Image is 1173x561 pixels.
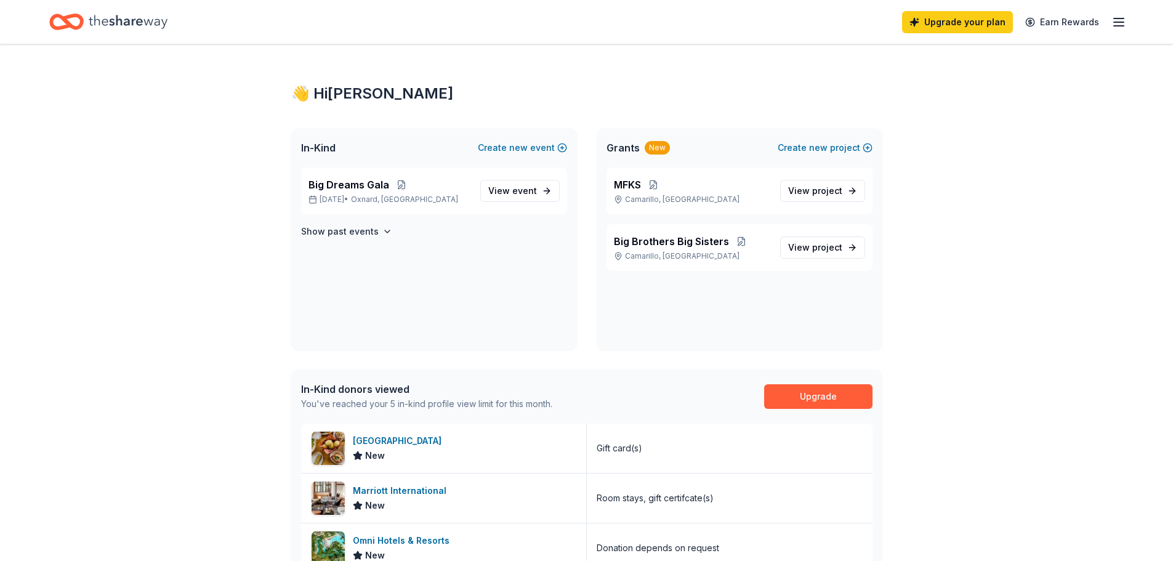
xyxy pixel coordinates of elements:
[308,195,470,204] p: [DATE] •
[351,195,458,204] span: Oxnard, [GEOGRAPHIC_DATA]
[614,251,770,261] p: Camarillo, [GEOGRAPHIC_DATA]
[312,432,345,465] img: Image for Wood Ranch
[812,242,842,252] span: project
[488,184,537,198] span: View
[301,382,552,397] div: In-Kind donors viewed
[780,236,865,259] a: View project
[478,140,567,155] button: Createnewevent
[614,177,641,192] span: MFKS
[365,498,385,513] span: New
[301,140,336,155] span: In-Kind
[353,483,451,498] div: Marriott International
[764,384,873,409] a: Upgrade
[480,180,560,202] a: View event
[614,195,770,204] p: Camarillo, [GEOGRAPHIC_DATA]
[353,533,454,548] div: Omni Hotels & Resorts
[509,140,528,155] span: new
[291,84,882,103] div: 👋 Hi [PERSON_NAME]
[597,441,642,456] div: Gift card(s)
[788,184,842,198] span: View
[812,185,842,196] span: project
[512,185,537,196] span: event
[301,397,552,411] div: You've reached your 5 in-kind profile view limit for this month.
[788,240,842,255] span: View
[780,180,865,202] a: View project
[809,140,828,155] span: new
[365,448,385,463] span: New
[312,482,345,515] img: Image for Marriott International
[597,491,714,506] div: Room stays, gift certifcate(s)
[597,541,719,555] div: Donation depends on request
[353,434,446,448] div: [GEOGRAPHIC_DATA]
[645,141,670,155] div: New
[902,11,1013,33] a: Upgrade your plan
[301,224,379,239] h4: Show past events
[614,234,729,249] span: Big Brothers Big Sisters
[301,224,392,239] button: Show past events
[607,140,640,155] span: Grants
[1018,11,1106,33] a: Earn Rewards
[49,7,167,36] a: Home
[308,177,389,192] span: Big Dreams Gala
[778,140,873,155] button: Createnewproject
